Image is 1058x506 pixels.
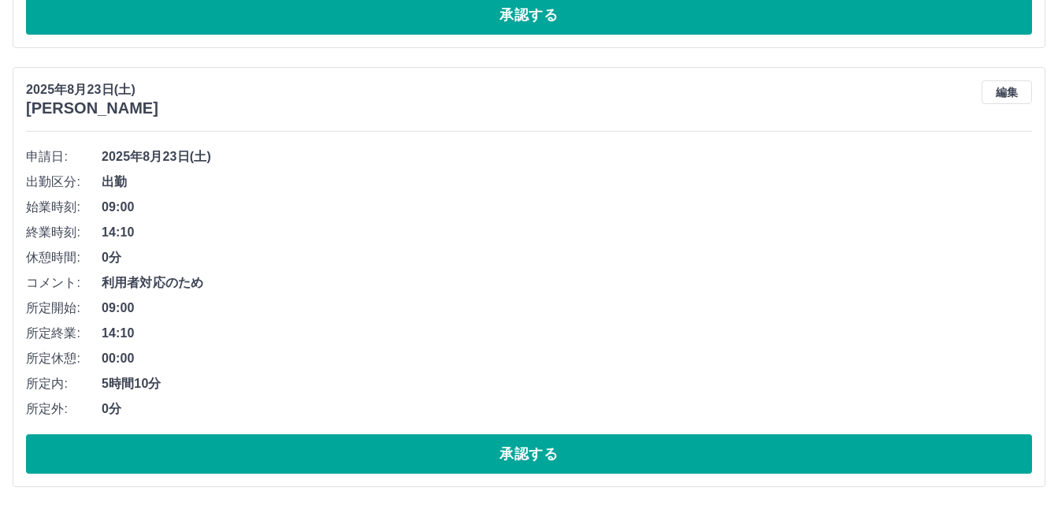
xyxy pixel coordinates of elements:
[26,223,102,242] span: 終業時刻:
[26,400,102,419] span: 所定外:
[102,273,1032,292] span: 利用者対応のため
[982,80,1032,104] button: 編集
[26,80,158,99] p: 2025年8月23日(土)
[26,434,1032,474] button: 承認する
[102,349,1032,368] span: 00:00
[102,374,1032,393] span: 5時間10分
[26,273,102,292] span: コメント:
[102,223,1032,242] span: 14:10
[26,248,102,267] span: 休憩時間:
[26,173,102,192] span: 出勤区分:
[102,147,1032,166] span: 2025年8月23日(土)
[102,173,1032,192] span: 出勤
[102,299,1032,318] span: 09:00
[26,374,102,393] span: 所定内:
[102,324,1032,343] span: 14:10
[102,198,1032,217] span: 09:00
[26,349,102,368] span: 所定休憩:
[102,248,1032,267] span: 0分
[26,198,102,217] span: 始業時刻:
[26,147,102,166] span: 申請日:
[102,400,1032,419] span: 0分
[26,99,158,117] h3: [PERSON_NAME]
[26,299,102,318] span: 所定開始:
[26,324,102,343] span: 所定終業:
